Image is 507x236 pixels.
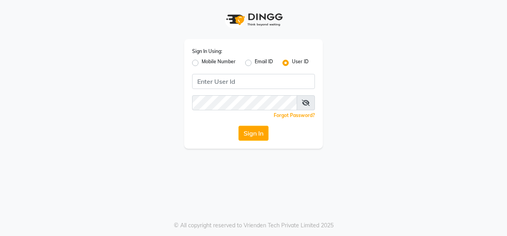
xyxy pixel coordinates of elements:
[192,48,222,55] label: Sign In Using:
[274,112,315,118] a: Forgot Password?
[192,74,315,89] input: Username
[238,126,269,141] button: Sign In
[292,58,309,68] label: User ID
[202,58,236,68] label: Mobile Number
[192,95,297,110] input: Username
[222,8,285,31] img: logo1.svg
[255,58,273,68] label: Email ID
